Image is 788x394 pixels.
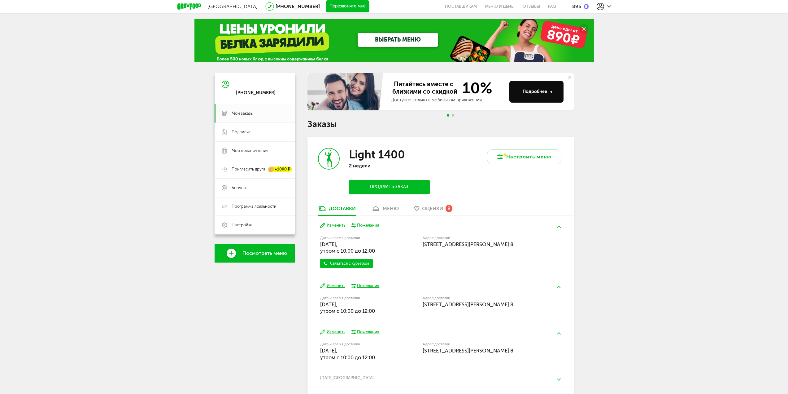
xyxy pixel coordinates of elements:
div: [DATE][GEOGRAPHIC_DATA] [320,375,561,380]
p: 2 недели [349,163,429,169]
div: Пожелания [357,283,379,289]
span: Программа лояльности [232,204,276,209]
span: [DATE], утром c 10:00 до 12:00 [320,348,375,360]
a: ВЫБРАТЬ МЕНЮ [358,33,438,47]
label: Дата и время доставки [320,236,391,240]
span: Настройки [232,222,253,228]
label: Адрес доставки [423,343,538,346]
a: Доставки [315,205,359,215]
a: Программа лояльности [215,197,295,216]
a: Оценки 9 [411,205,455,215]
a: [PHONE_NUMBER] [276,3,320,9]
span: Посмотреть меню [242,250,287,256]
div: Пожелания [357,223,379,228]
a: Связаться с курьером [320,259,373,268]
img: family-banner.579af9d.jpg [307,73,385,110]
a: Настройки [215,216,295,234]
button: Изменить [320,283,345,289]
img: arrow-up-green.5eb5f82.svg [557,286,561,288]
span: Оценки [422,206,443,211]
h3: Light 1400 [349,148,405,161]
a: Бонусы [215,179,295,197]
img: arrow-up-green.5eb5f82.svg [557,332,561,334]
button: Настроить меню [487,149,561,164]
span: [STREET_ADDRESS][PERSON_NAME] 8 [423,301,513,308]
span: Go to slide 2 [452,114,454,117]
button: Изменить [320,223,345,228]
a: меню [368,205,402,215]
a: Посмотреть меню [215,244,295,263]
button: Перезвоните мне [326,0,369,13]
label: Дата и время доставки [320,296,391,300]
span: [DATE], утром c 10:00 до 12:00 [320,241,375,254]
span: [GEOGRAPHIC_DATA] [207,3,258,9]
span: [DATE], утром c 10:00 до 12:00 [320,301,375,314]
img: arrow-down-green.fb8ae4f.svg [557,379,561,381]
span: Питайтесь вместе с близкими со скидкой [391,80,459,96]
div: Подробнее [523,89,553,95]
span: Go to slide 1 [447,114,449,117]
div: меню [383,206,399,211]
span: Мои заказы [232,111,254,116]
a: Мои заказы [215,104,295,123]
span: Подписка [232,129,250,135]
h1: Заказы [307,120,574,128]
button: Пожелания [351,329,380,335]
div: 9 [446,205,452,212]
label: Дата и время доставки [320,343,391,346]
div: [PHONE_NUMBER] [236,90,276,96]
button: Изменить [320,329,345,335]
a: Подписка [215,123,295,141]
img: bonus_b.cdccf46.png [584,4,589,9]
div: 895 [572,3,581,9]
div: Доступно только в мобильном приложении [391,97,504,103]
button: Пожелания [351,223,380,228]
span: [STREET_ADDRESS][PERSON_NAME] 8 [423,241,513,247]
button: Продлить заказ [349,180,429,194]
button: Пожелания [351,283,380,289]
img: arrow-up-green.5eb5f82.svg [557,226,561,228]
div: Пожелания [357,329,379,335]
span: Мои предпочтения [232,148,268,153]
a: Мои предпочтения [215,141,295,160]
span: 10% [459,80,492,96]
div: Доставки [329,206,356,211]
a: Пригласить друга +1000 ₽ [215,160,295,179]
span: [STREET_ADDRESS][PERSON_NAME] 8 [423,348,513,354]
label: Адрес доставки [423,296,538,300]
button: Подробнее [509,81,564,103]
span: Бонусы [232,185,246,191]
div: +1000 ₽ [268,167,292,172]
label: Адрес доставки [423,236,538,240]
span: Пригласить друга [232,166,265,172]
